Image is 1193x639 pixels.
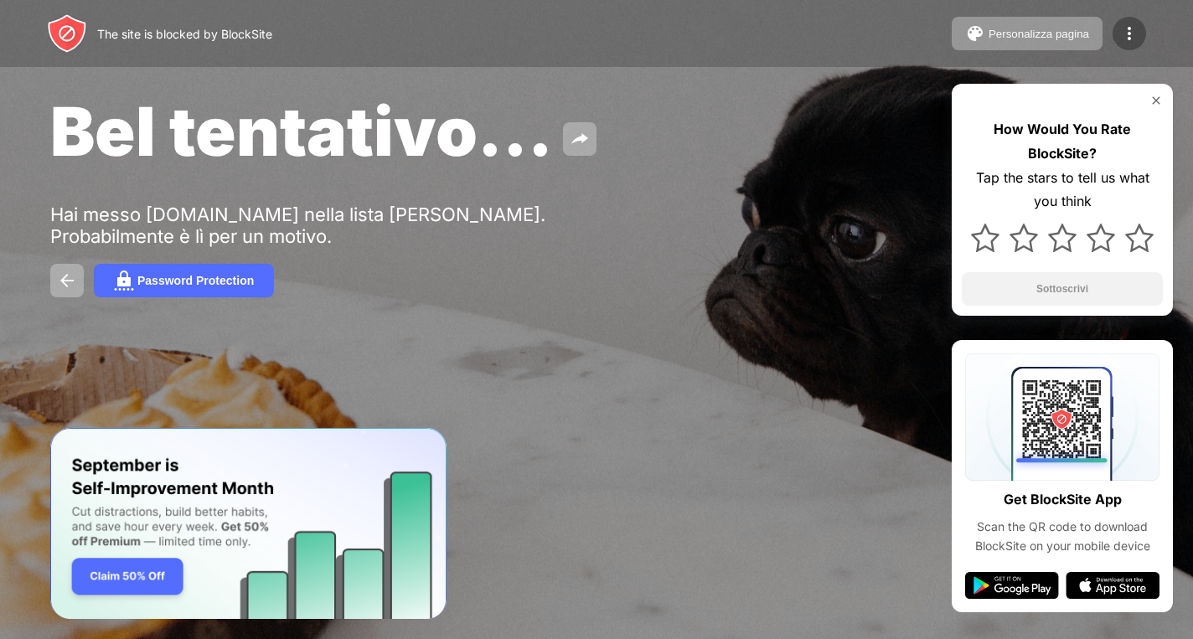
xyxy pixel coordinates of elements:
img: star.svg [971,224,999,252]
div: Hai messo [DOMAIN_NAME] nella lista [PERSON_NAME]. Probabilmente è lì per un motivo. [50,204,568,247]
span: Bel tentativo... [50,90,553,172]
img: app-store.svg [1066,572,1159,599]
img: star.svg [1125,224,1154,252]
div: The site is blocked by BlockSite [97,27,272,41]
button: Personalizza pagina [952,17,1103,50]
img: password.svg [114,271,134,291]
iframe: Banner [50,428,447,620]
button: Sottoscrivi [962,272,1163,306]
div: Scan the QR code to download BlockSite on your mobile device [965,518,1159,555]
img: qrcode.svg [965,353,1159,481]
img: star.svg [1010,224,1038,252]
img: google-play.svg [965,572,1059,599]
img: pallet.svg [965,23,985,44]
img: rate-us-close.svg [1149,94,1163,107]
img: share.svg [570,129,590,149]
img: star.svg [1048,224,1077,252]
img: star.svg [1087,224,1115,252]
div: How Would You Rate BlockSite? [962,117,1163,166]
img: header-logo.svg [47,13,87,54]
img: menu-icon.svg [1119,23,1139,44]
div: Password Protection [137,274,254,287]
div: Tap the stars to tell us what you think [962,166,1163,214]
div: Personalizza pagina [989,28,1089,40]
img: back.svg [57,271,77,291]
div: Get BlockSite App [1004,487,1122,512]
button: Password Protection [94,264,274,297]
